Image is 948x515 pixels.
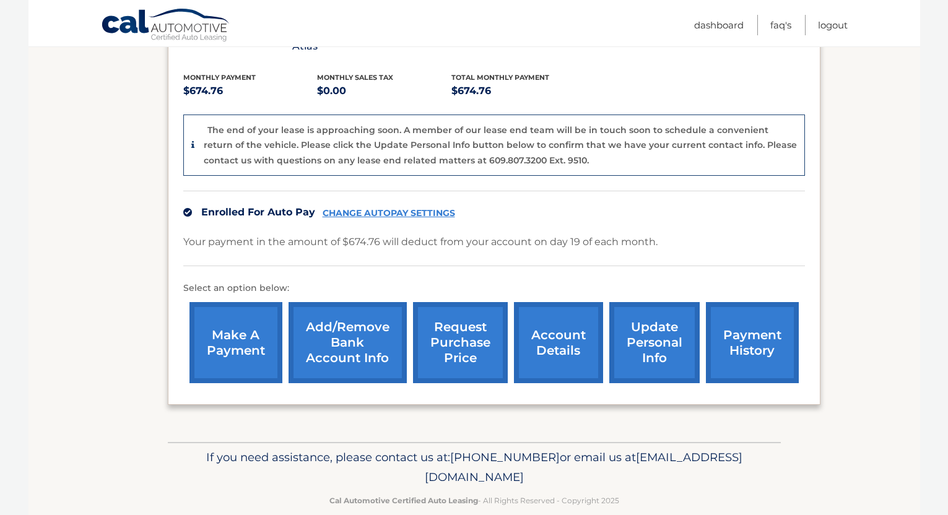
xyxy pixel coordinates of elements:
[451,73,549,82] span: Total Monthly Payment
[183,208,192,217] img: check.svg
[183,281,805,296] p: Select an option below:
[183,73,256,82] span: Monthly Payment
[183,233,658,251] p: Your payment in the amount of $674.76 will deduct from your account on day 19 of each month.
[451,82,586,100] p: $674.76
[176,494,773,507] p: - All Rights Reserved - Copyright 2025
[323,208,455,219] a: CHANGE AUTOPAY SETTINGS
[183,82,318,100] p: $674.76
[706,302,799,383] a: payment history
[201,206,315,218] span: Enrolled For Auto Pay
[413,302,508,383] a: request purchase price
[329,496,478,505] strong: Cal Automotive Certified Auto Leasing
[770,15,791,35] a: FAQ's
[176,448,773,487] p: If you need assistance, please contact us at: or email us at
[514,302,603,383] a: account details
[317,73,393,82] span: Monthly sales Tax
[289,302,407,383] a: Add/Remove bank account info
[609,302,700,383] a: update personal info
[204,124,797,166] p: The end of your lease is approaching soon. A member of our lease end team will be in touch soon t...
[317,82,451,100] p: $0.00
[101,8,231,44] a: Cal Automotive
[818,15,848,35] a: Logout
[450,450,560,464] span: [PHONE_NUMBER]
[189,302,282,383] a: make a payment
[425,450,742,484] span: [EMAIL_ADDRESS][DOMAIN_NAME]
[694,15,744,35] a: Dashboard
